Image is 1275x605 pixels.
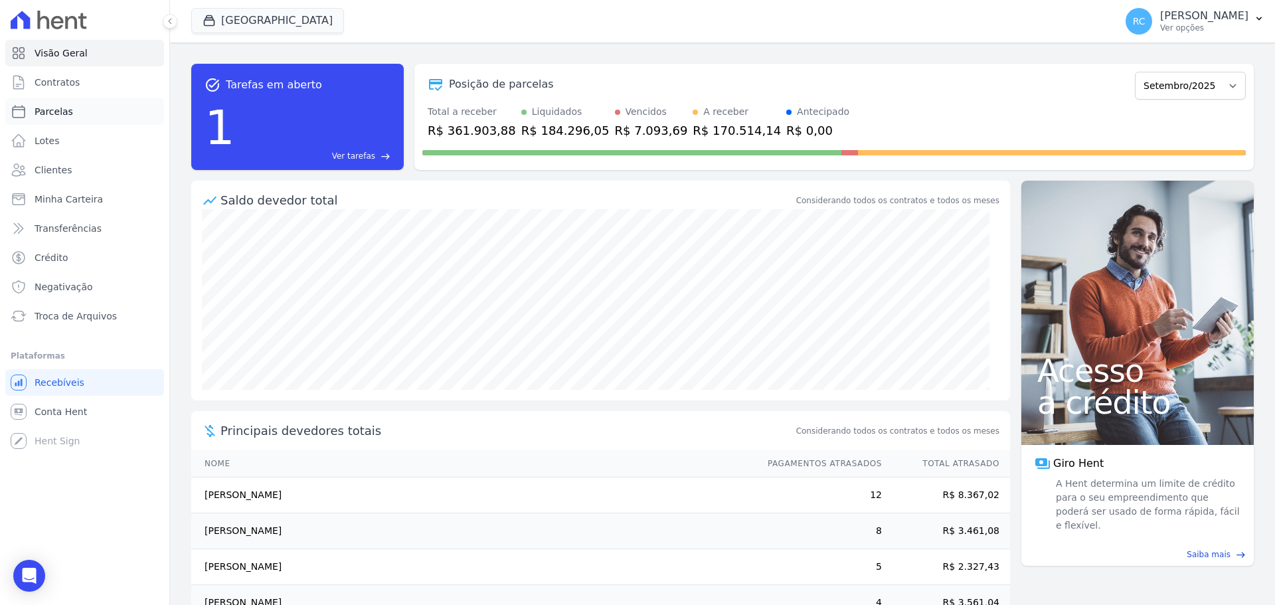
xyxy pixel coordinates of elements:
[883,450,1010,477] th: Total Atrasado
[1187,549,1231,561] span: Saiba mais
[703,105,748,119] div: A receber
[1160,9,1248,23] p: [PERSON_NAME]
[220,191,794,209] div: Saldo devedor total
[5,40,164,66] a: Visão Geral
[428,122,516,139] div: R$ 361.903,88
[35,105,73,118] span: Parcelas
[796,425,999,437] span: Considerando todos os contratos e todos os meses
[755,549,883,585] td: 5
[11,348,159,364] div: Plataformas
[1053,456,1104,472] span: Giro Hent
[615,122,688,139] div: R$ 7.093,69
[5,98,164,125] a: Parcelas
[755,513,883,549] td: 8
[755,477,883,513] td: 12
[332,150,375,162] span: Ver tarefas
[796,195,999,207] div: Considerando todos os contratos e todos os meses
[191,549,755,585] td: [PERSON_NAME]
[5,274,164,300] a: Negativação
[5,398,164,425] a: Conta Hent
[191,8,344,33] button: [GEOGRAPHIC_DATA]
[449,76,554,92] div: Posição de parcelas
[35,134,60,147] span: Lotes
[1160,23,1248,33] p: Ver opções
[5,369,164,396] a: Recebíveis
[5,128,164,154] a: Lotes
[5,303,164,329] a: Troca de Arquivos
[5,186,164,213] a: Minha Carteira
[13,560,45,592] div: Open Intercom Messenger
[226,77,322,93] span: Tarefas em aberto
[35,405,87,418] span: Conta Hent
[35,76,80,89] span: Contratos
[191,450,755,477] th: Nome
[1037,387,1238,418] span: a crédito
[35,280,93,294] span: Negativação
[626,105,667,119] div: Vencidos
[428,105,516,119] div: Total a receber
[1037,355,1238,387] span: Acesso
[5,244,164,271] a: Crédito
[5,69,164,96] a: Contratos
[883,549,1010,585] td: R$ 2.327,43
[191,513,755,549] td: [PERSON_NAME]
[381,151,390,161] span: east
[532,105,582,119] div: Liquidados
[35,46,88,60] span: Visão Geral
[1115,3,1275,40] button: RC [PERSON_NAME] Ver opções
[240,150,390,162] a: Ver tarefas east
[191,477,755,513] td: [PERSON_NAME]
[1053,477,1240,533] span: A Hent determina um limite de crédito para o seu empreendimento que poderá ser usado de forma ráp...
[521,122,610,139] div: R$ 184.296,05
[1133,17,1146,26] span: RC
[883,513,1010,549] td: R$ 3.461,08
[35,163,72,177] span: Clientes
[35,222,102,235] span: Transferências
[35,193,103,206] span: Minha Carteira
[693,122,781,139] div: R$ 170.514,14
[35,309,117,323] span: Troca de Arquivos
[755,450,883,477] th: Pagamentos Atrasados
[1236,550,1246,560] span: east
[35,251,68,264] span: Crédito
[786,122,849,139] div: R$ 0,00
[883,477,1010,513] td: R$ 8.367,02
[5,157,164,183] a: Clientes
[220,422,794,440] span: Principais devedores totais
[205,93,235,162] div: 1
[205,77,220,93] span: task_alt
[5,215,164,242] a: Transferências
[797,105,849,119] div: Antecipado
[1029,549,1246,561] a: Saiba mais east
[35,376,84,389] span: Recebíveis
